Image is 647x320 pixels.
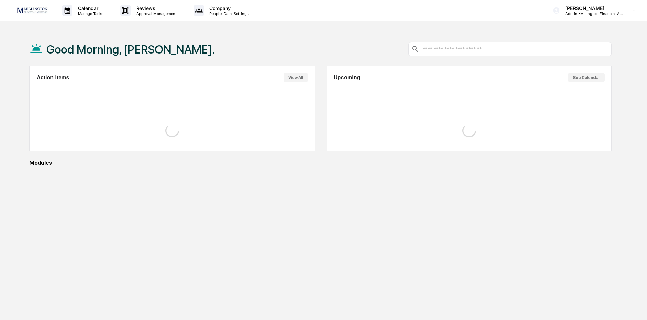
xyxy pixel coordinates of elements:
p: Company [204,5,252,11]
h2: Action Items [37,74,69,81]
p: Approval Management [131,11,180,16]
p: Admin • Millington Financial Advisors, LLC [560,11,623,16]
div: Modules [29,159,612,166]
button: See Calendar [568,73,605,82]
p: [PERSON_NAME] [560,5,623,11]
h2: Upcoming [334,74,360,81]
h1: Good Morning, [PERSON_NAME]. [46,43,215,56]
p: Reviews [131,5,180,11]
p: Calendar [72,5,107,11]
p: People, Data, Settings [204,11,252,16]
img: logo [16,7,49,14]
button: View All [284,73,308,82]
p: Manage Tasks [72,11,107,16]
